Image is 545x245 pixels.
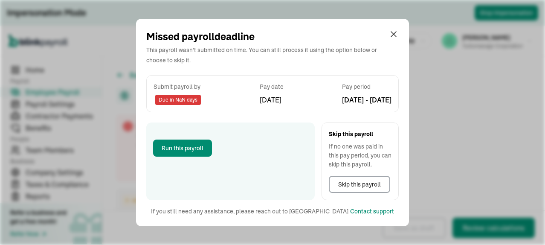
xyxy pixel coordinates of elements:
iframe: To enrich screen reader interactions, please activate Accessibility in Grammarly extension settings [502,204,545,245]
p: If you still need any assistance, please reach out to [GEOGRAPHIC_DATA] [151,207,348,216]
span: Skip this payroll [338,180,381,189]
span: This payroll wasn't submitted on time. You can still process it using the option below or choose ... [146,46,377,64]
span: Skip this payroll [329,130,391,139]
span: Pay date [260,82,284,91]
span: If no one was paid in this pay period, you can skip this payroll. [329,142,391,169]
span: Run this payroll [162,144,203,153]
span: Submit payroll by [154,82,201,91]
span: [DATE] - [DATE] [342,95,391,105]
div: Due in NaN days [155,95,201,105]
button: Run this payroll [153,140,212,157]
div: Chat Widget [502,204,545,245]
span: [DATE] [260,95,281,105]
button: Skip this payroll [329,176,390,193]
span: Missed payroll deadline [146,31,255,42]
span: Pay period [342,82,391,91]
button: Contact support [350,207,394,216]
